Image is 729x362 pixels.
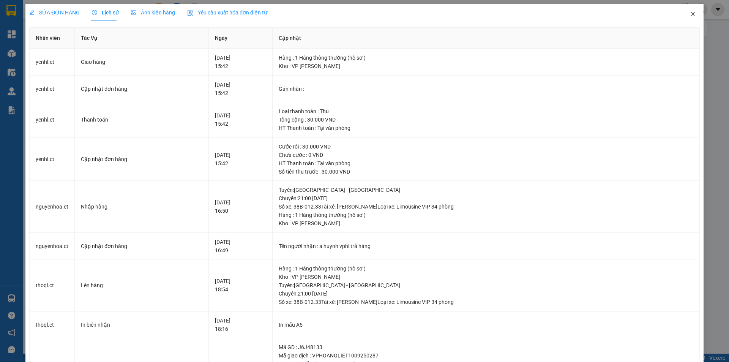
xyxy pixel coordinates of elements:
[279,264,693,273] div: Hàng : 1 Hàng thông thường (hồ sơ )
[81,321,202,329] div: In biên nhận
[30,311,75,338] td: thoql.ct
[81,85,202,93] div: Cập nhật đơn hàng
[131,9,175,16] span: Ảnh kiện hàng
[279,242,693,250] div: Tên người nhận : a huynh vphl trả hàng
[30,102,75,138] td: yenhl.ct
[215,277,266,294] div: [DATE] 18:54
[215,316,266,333] div: [DATE] 18:16
[279,159,693,168] div: HT Thanh toán : Tại văn phòng
[279,107,693,115] div: Loại thanh toán : Thu
[215,81,266,97] div: [DATE] 15:42
[81,242,202,250] div: Cập nhật đơn hàng
[279,321,693,329] div: In mẫu A5
[81,202,202,211] div: Nhập hàng
[279,151,693,159] div: Chưa cước : 0 VND
[30,49,75,76] td: yenhl.ct
[273,28,700,49] th: Cập nhật
[279,343,693,351] div: Mã GD : J6J48133
[30,76,75,103] td: yenhl.ct
[279,168,693,176] div: Số tiền thu trước : 30.000 VND
[279,273,693,281] div: Kho : VP [PERSON_NAME]
[81,58,202,66] div: Giao hàng
[279,186,693,211] div: Tuyến : [GEOGRAPHIC_DATA] - [GEOGRAPHIC_DATA] Chuyến: 21:00 [DATE] Số xe: 38B-012.33 Tài xế: [PER...
[131,10,136,15] span: picture
[30,233,75,260] td: nguyenhoa.ct
[30,259,75,311] td: thoql.ct
[279,281,693,306] div: Tuyến : [GEOGRAPHIC_DATA] - [GEOGRAPHIC_DATA] Chuyến: 21:00 [DATE] Số xe: 38B-012.33 Tài xế: [PER...
[215,151,266,168] div: [DATE] 15:42
[209,28,273,49] th: Ngày
[279,219,693,228] div: Kho : VP [PERSON_NAME]
[81,155,202,163] div: Cập nhật đơn hàng
[187,10,193,16] img: icon
[30,138,75,181] td: yenhl.ct
[690,11,696,17] span: close
[682,4,704,25] button: Close
[215,54,266,70] div: [DATE] 15:42
[215,198,266,215] div: [DATE] 16:50
[30,181,75,233] td: nguyenhoa.ct
[279,351,693,360] div: Mã giao dịch : VPHOANGLIET1009250287
[29,10,35,15] span: edit
[81,281,202,289] div: Lên hàng
[187,9,267,16] span: Yêu cầu xuất hóa đơn điện tử
[279,211,693,219] div: Hàng : 1 Hàng thông thường (hồ sơ )
[92,10,97,15] span: clock-circle
[279,54,693,62] div: Hàng : 1 Hàng thông thường (hồ sơ )
[81,115,202,124] div: Thanh toán
[75,28,208,49] th: Tác Vụ
[279,85,693,93] div: Gán nhãn :
[215,111,266,128] div: [DATE] 15:42
[215,238,266,255] div: [DATE] 16:49
[279,62,693,70] div: Kho : VP [PERSON_NAME]
[279,124,693,132] div: HT Thanh toán : Tại văn phòng
[30,28,75,49] th: Nhân viên
[279,142,693,151] div: Cước rồi : 30.000 VND
[279,115,693,124] div: Tổng cộng : 30.000 VND
[92,9,119,16] span: Lịch sử
[29,9,80,16] span: SỬA ĐƠN HÀNG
